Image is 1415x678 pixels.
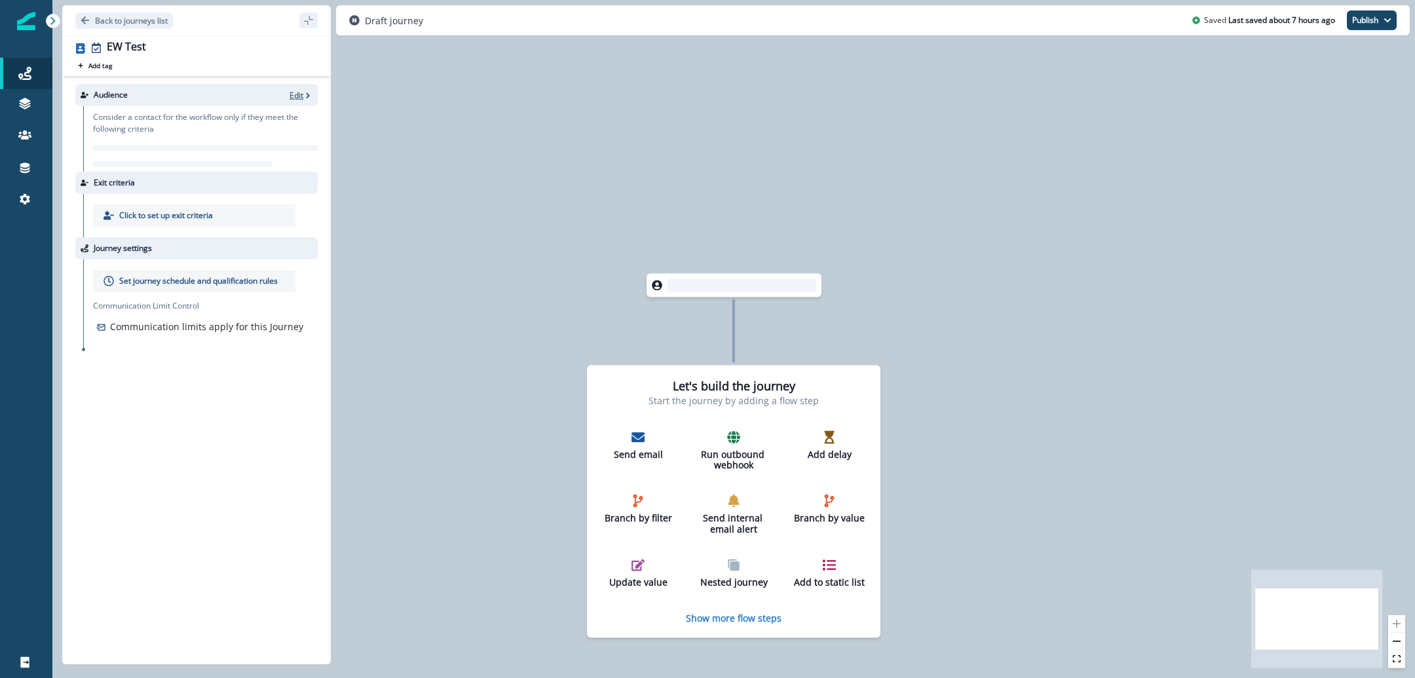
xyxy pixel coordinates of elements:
[587,366,880,638] div: Let's build the journeyStart the journey by adding a flow stepSend emailRun outbound webhookAdd d...
[673,379,795,394] h2: Let's build the journey
[602,576,674,588] p: Update value
[698,576,770,588] p: Nested journey
[94,177,135,189] p: Exit criteria
[788,553,871,593] button: Add to static list
[597,553,679,593] button: Update value
[649,393,819,407] p: Start the journey by adding a flow step
[119,275,278,287] p: Set journey schedule and qualification rules
[110,320,303,333] p: Communication limits apply for this Journey
[88,62,112,69] p: Add tag
[93,111,318,135] p: Consider a contact for the workflow only if they meet the following criteria
[692,553,775,593] button: Nested journey
[75,60,115,71] button: Add tag
[597,489,679,529] button: Branch by filter
[1388,650,1405,668] button: fit view
[788,425,871,465] button: Add delay
[793,513,865,524] p: Branch by value
[94,89,128,101] p: Audience
[698,513,770,535] p: Send internal email alert
[93,300,318,312] p: Communication Limit Control
[602,449,674,460] p: Send email
[299,12,318,28] button: sidebar collapse toggle
[75,12,173,29] button: Go back
[698,449,770,471] p: Run outbound webhook
[365,14,423,28] p: Draft journey
[1388,633,1405,650] button: zoom out
[692,489,775,540] button: Send internal email alert
[94,242,152,254] p: Journey settings
[17,12,35,30] img: Inflection
[597,425,679,465] button: Send email
[793,449,865,460] p: Add delay
[602,513,674,524] p: Branch by filter
[290,90,303,101] p: Edit
[290,90,312,101] button: Edit
[692,425,775,476] button: Run outbound webhook
[107,41,146,55] div: EW Test
[788,489,871,529] button: Branch by value
[1347,10,1397,30] button: Publish
[1228,14,1335,26] p: Last saved about 7 hours ago
[1204,14,1226,26] p: Saved
[119,210,213,221] p: Click to set up exit criteria
[793,576,865,588] p: Add to static list
[686,611,782,624] button: Show more flow steps
[95,15,168,26] p: Back to journeys list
